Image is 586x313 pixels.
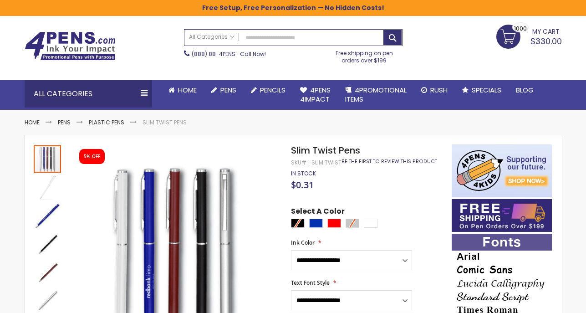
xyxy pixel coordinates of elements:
span: Slim Twist Pens [291,144,360,157]
span: $330.00 [530,36,562,47]
a: 4Pens4impact [293,80,338,110]
a: Specials [455,80,509,100]
a: (888) 88-4PENS [192,50,235,58]
span: All Categories [189,33,234,41]
img: Slim Twist Pens [34,258,61,286]
span: Pencils [260,85,285,95]
div: Slim Twist Pens [34,229,62,257]
a: Plastic Pens [89,118,124,126]
img: 4Pens Custom Pens and Promotional Products [25,31,116,61]
span: Ink Color [291,239,315,246]
div: Slim Twist Pens [34,201,62,229]
div: Free shipping on pen orders over $199 [326,46,403,64]
img: 4pens 4 kids [452,144,552,197]
a: Rush [414,80,455,100]
img: Slim Twist Pens [34,230,61,257]
a: All Categories [184,30,239,45]
span: $0.31 [291,179,314,191]
a: Pencils [244,80,293,100]
a: 4PROMOTIONALITEMS [338,80,414,110]
img: Slim Twist Pens [34,202,61,229]
div: White [364,219,377,228]
img: Slim Twist Pens [34,174,61,201]
span: Home [178,85,197,95]
span: 4Pens 4impact [300,85,331,104]
li: Slim Twist Pens [143,119,187,126]
a: Home [25,118,40,126]
span: 4PROMOTIONAL ITEMS [345,85,407,104]
span: Pens [220,85,236,95]
a: Pens [204,80,244,100]
a: Be the first to review this product [341,158,437,165]
a: Blog [509,80,541,100]
div: Slim Twist Pens [34,173,62,201]
img: Free shipping on orders over $199 [452,199,552,232]
div: Red [327,219,341,228]
span: - Call Now! [192,50,266,58]
span: 1000 [514,24,527,33]
span: Text Font Style [291,279,330,287]
strong: SKU [291,159,308,166]
div: Slim Twist [311,159,341,166]
div: Blue [309,219,323,228]
span: Rush [430,85,448,95]
div: Slim Twist Pens [34,144,62,173]
span: In stock [291,169,316,177]
span: Select A Color [291,206,345,219]
div: 5% OFF [84,154,100,160]
a: $330.00 1000 [496,25,562,47]
a: Pens [58,118,71,126]
div: Availability [291,170,316,177]
div: All Categories [25,80,152,108]
span: Specials [472,85,501,95]
a: Home [161,80,204,100]
div: Slim Twist Pens [34,257,62,286]
span: Blog [516,85,534,95]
